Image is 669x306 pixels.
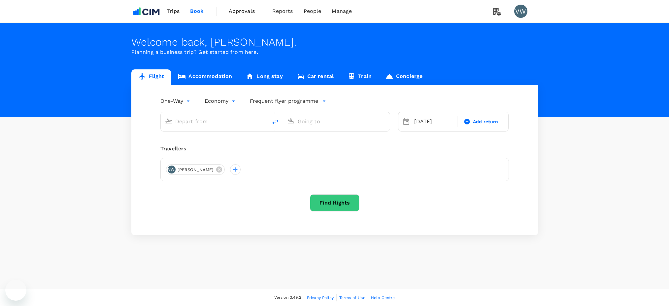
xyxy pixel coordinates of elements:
a: Long stay [239,69,289,85]
img: CIM ENVIRONMENTAL PTY LTD [131,4,162,19]
div: Travellers [160,145,509,153]
div: Welcome back , [PERSON_NAME] . [131,36,538,48]
span: People [304,7,321,15]
span: Version 3.49.2 [274,294,301,301]
span: Add return [473,118,498,125]
p: Frequent flyer programme [250,97,318,105]
p: Planning a business trip? Get started from here. [131,48,538,56]
button: Open [263,121,264,122]
span: Approvals [229,7,262,15]
button: delete [267,114,283,130]
a: Concierge [379,69,429,85]
div: VW [168,166,176,173]
a: Train [341,69,379,85]
div: VW [514,5,527,18]
a: Privacy Policy [307,294,334,301]
span: Reports [272,7,293,15]
a: Accommodation [171,69,239,85]
span: Trips [167,7,180,15]
div: One-Way [160,96,191,106]
span: Help Centre [371,295,395,300]
span: [PERSON_NAME] [174,167,218,173]
button: Frequent flyer programme [250,97,326,105]
input: Going to [298,116,376,127]
button: Find flights [310,194,359,211]
div: [DATE] [412,115,456,128]
a: Flight [131,69,171,85]
span: Manage [332,7,352,15]
input: Depart from [175,116,253,127]
iframe: Button to launch messaging window [5,280,26,301]
span: Book [190,7,204,15]
button: Open [385,121,386,122]
a: Help Centre [371,294,395,301]
a: Car rental [290,69,341,85]
div: Economy [205,96,237,106]
a: Terms of Use [339,294,365,301]
span: Terms of Use [339,295,365,300]
div: VW[PERSON_NAME] [166,164,225,175]
span: Privacy Policy [307,295,334,300]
